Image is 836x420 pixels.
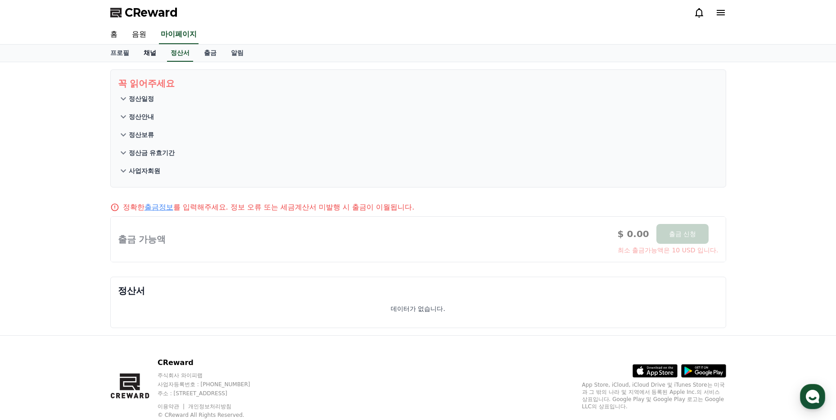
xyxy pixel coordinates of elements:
a: 프로필 [103,45,136,62]
span: 대화 [82,300,93,307]
a: 채널 [136,45,163,62]
p: 정산서 [118,284,719,297]
span: CReward [125,5,178,20]
a: 정산서 [167,45,193,62]
a: CReward [110,5,178,20]
p: 정산보류 [129,130,154,139]
p: 정산안내 [129,112,154,121]
p: 사업자회원 [129,166,160,175]
a: 출금정보 [145,203,173,211]
p: App Store, iCloud, iCloud Drive 및 iTunes Store는 미국과 그 밖의 나라 및 지역에서 등록된 Apple Inc.의 서비스 상표입니다. Goo... [582,381,726,410]
a: 개인정보처리방침 [188,403,231,410]
p: 정산금 유효기간 [129,148,175,157]
span: 홈 [28,299,34,306]
p: 정확한 를 입력해주세요. 정보 오류 또는 세금계산서 미발행 시 출금이 이월됩니다. [123,202,415,213]
a: 설정 [116,286,173,308]
a: 출금 [197,45,224,62]
a: 알림 [224,45,251,62]
a: 이용약관 [158,403,186,410]
p: 데이터가 없습니다. [391,304,445,313]
button: 정산보류 [118,126,719,144]
a: 대화 [59,286,116,308]
p: © CReward All Rights Reserved. [158,411,267,419]
p: 정산일정 [129,94,154,103]
p: 주식회사 와이피랩 [158,372,267,379]
a: 홈 [103,25,125,44]
button: 정산금 유효기간 [118,144,719,162]
a: 음원 [125,25,154,44]
p: 사업자등록번호 : [PHONE_NUMBER] [158,381,267,388]
button: 사업자회원 [118,162,719,180]
p: CReward [158,357,267,368]
button: 정산안내 [118,108,719,126]
span: 설정 [139,299,150,306]
a: 마이페이지 [159,25,199,44]
button: 정산일정 [118,90,719,108]
p: 주소 : [STREET_ADDRESS] [158,390,267,397]
p: 꼭 읽어주세요 [118,77,719,90]
a: 홈 [3,286,59,308]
